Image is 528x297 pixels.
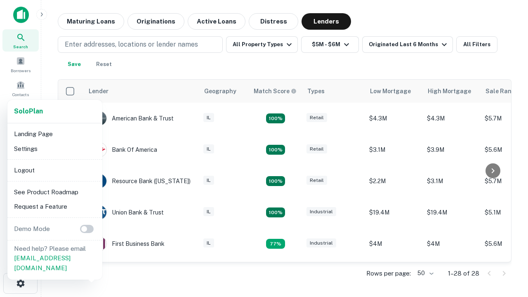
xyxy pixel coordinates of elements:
a: SoloPlan [14,106,43,116]
iframe: Chat Widget [487,205,528,244]
li: Settings [11,141,99,156]
li: Request a Feature [11,199,99,214]
strong: Solo Plan [14,107,43,115]
a: [EMAIL_ADDRESS][DOMAIN_NAME] [14,255,71,271]
li: Logout [11,163,99,178]
p: Need help? Please email [14,244,96,273]
li: See Product Roadmap [11,185,99,200]
li: Landing Page [11,127,99,141]
p: Demo Mode [11,224,53,234]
